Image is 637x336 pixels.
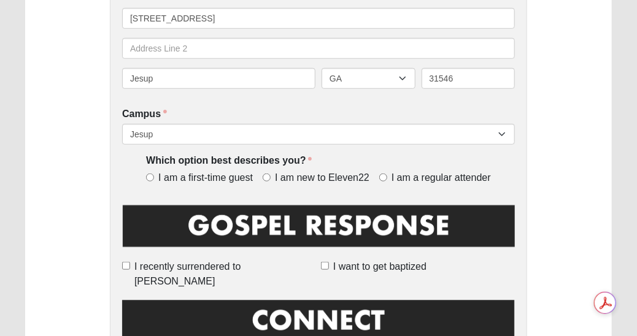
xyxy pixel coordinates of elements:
span: I am a regular attender [392,171,491,185]
input: I am a first-time guest [146,174,154,181]
input: I am new to Eleven22 [263,174,271,181]
input: Address Line 1 [122,8,515,29]
input: I recently surrendered to [PERSON_NAME] [122,262,130,270]
span: I want to get baptized [333,259,427,274]
input: I am a regular attender [379,174,387,181]
input: City [122,68,315,89]
input: Address Line 2 [122,38,515,59]
input: I want to get baptized [321,262,329,270]
label: Campus [122,107,167,121]
span: I recently surrendered to [PERSON_NAME] [134,259,316,289]
img: GospelResponseBLK.png [122,203,515,258]
span: I am a first-time guest [158,171,253,185]
input: Zip [422,68,515,89]
label: Which option best describes you? [146,154,312,168]
span: I am new to Eleven22 [275,171,369,185]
